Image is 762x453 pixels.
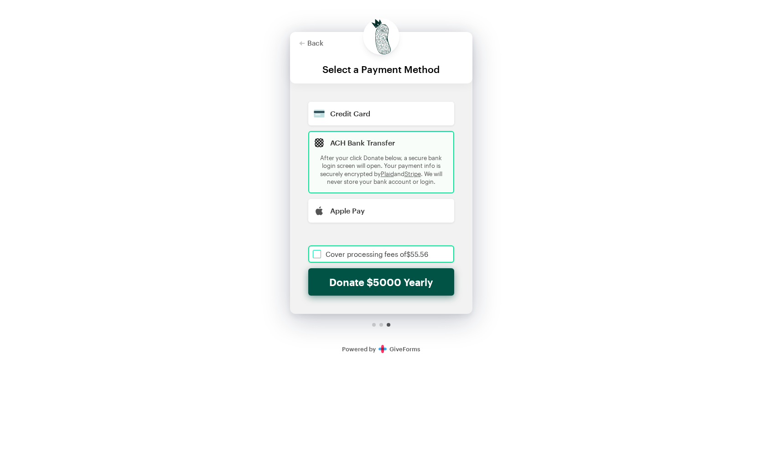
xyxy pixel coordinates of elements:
a: Stripe [404,170,421,177]
p: After your click Donate below, a secure bank login screen will open. Your payment info is securel... [316,154,447,186]
div: ACH Bank Transfer [330,139,447,146]
a: Plaid [381,170,394,177]
div: Select a Payment Method [299,64,463,74]
button: Back [299,39,323,47]
a: Secure DonationsPowered byGiveForms [342,345,420,353]
button: Donate $5000 Yearly [308,268,454,296]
